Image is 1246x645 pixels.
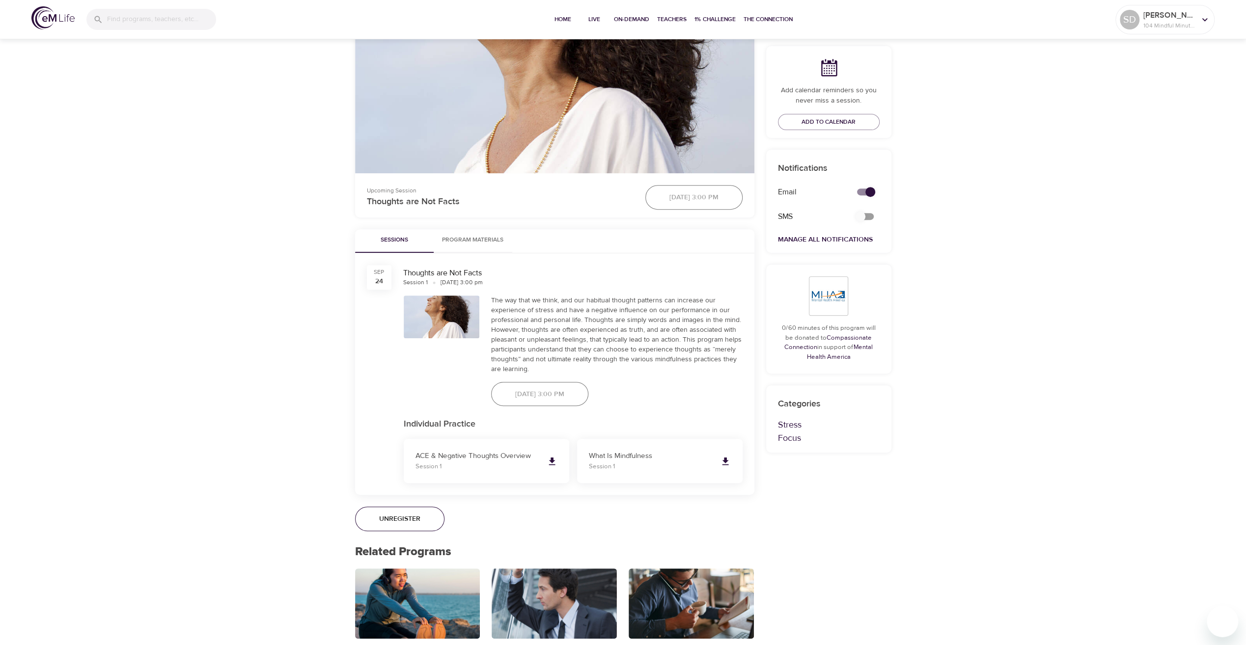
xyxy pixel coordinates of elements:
[589,462,712,472] p: Session 1
[744,14,793,25] span: The Connection
[778,114,880,130] button: Add to Calendar
[778,161,880,175] p: Notifications
[784,334,872,351] a: Compassionate Connection
[31,6,75,29] img: logo
[404,418,743,431] p: Individual Practice
[374,268,385,276] div: Sep
[404,439,569,483] a: ACE & Negative Thoughts OverviewSession 1
[778,85,880,106] p: Add calendar reminders so you never miss a session.
[772,205,845,228] div: SMS
[1143,21,1195,30] p: 104 Mindful Minutes
[614,14,649,25] span: On-Demand
[778,235,873,244] a: Manage All Notifications
[440,235,506,245] span: Program Materials
[802,117,856,127] span: Add to Calendar
[589,451,712,462] p: What Is Mindfulness
[1207,606,1238,637] iframe: Button to launch messaging window
[361,235,428,245] span: Sessions
[778,397,880,410] p: Categories
[694,14,736,25] span: 1% Challenge
[403,268,743,279] div: Thoughts are Not Facts
[367,195,634,208] p: Thoughts are Not Facts
[375,276,383,286] div: 24
[415,462,539,472] p: Session 1
[657,14,687,25] span: Teachers
[355,507,444,531] button: Unregister
[367,186,634,195] p: Upcoming Session
[577,439,743,483] a: What Is MindfulnessSession 1
[778,431,880,445] p: Focus
[778,323,880,362] p: 0/60 minutes of this program will be donated to in support of
[379,513,420,525] span: Unregister
[778,418,880,431] p: Stress
[772,181,845,204] div: Email
[807,343,873,361] a: Mental Health America
[355,543,754,561] p: Related Programs
[403,278,428,287] div: Session 1
[441,278,483,287] div: [DATE] 3:00 pm
[415,451,539,462] p: ACE & Negative Thoughts Overview
[551,14,575,25] span: Home
[1143,9,1195,21] p: [PERSON_NAME]
[1120,10,1139,29] div: SD
[107,9,216,30] input: Find programs, teachers, etc...
[491,296,743,374] div: The way that we think, and our habitual thought patterns can increase our experience of stress an...
[582,14,606,25] span: Live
